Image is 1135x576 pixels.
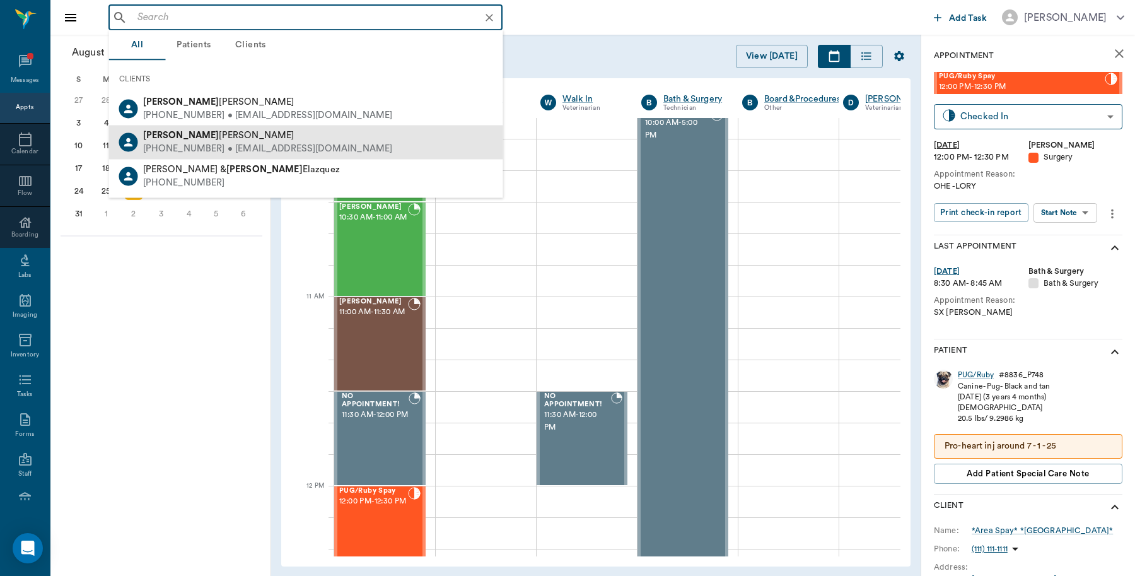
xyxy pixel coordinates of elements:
[97,160,115,177] div: Monday, August 18, 2025
[958,381,1050,392] div: Canine - Pug - Black and tan
[934,151,1028,163] div: 12:00 PM - 12:30 PM
[1028,266,1123,278] div: Bath & Surgery
[544,409,611,434] span: 11:30 AM - 12:00 PM
[66,40,154,65] button: August2025
[143,164,340,173] span: [PERSON_NAME] & Elazquez
[143,131,294,140] span: [PERSON_NAME]
[562,93,622,105] a: Walk In
[18,469,32,479] div: Staff
[934,139,1028,151] div: [DATE]
[1024,10,1107,25] div: [PERSON_NAME]
[334,202,426,297] div: BOOKED, 10:30 AM - 11:00 AM
[945,440,1112,453] p: Pro-heart inj around 7 - 1 - 25
[958,370,994,380] a: PUG/Ruby
[480,9,498,26] button: Clear
[125,205,143,223] div: Tuesday, September 2, 2025
[11,350,39,360] div: Inventory
[339,298,408,306] span: [PERSON_NAME]
[342,392,409,409] span: NO APPOINTMENT!
[663,103,723,114] div: Technician
[537,391,627,486] div: BOOKED, 11:30 AM - 12:00 PM
[1028,139,1123,151] div: [PERSON_NAME]
[641,95,657,110] div: B
[58,5,83,30] button: Close drawer
[972,525,1113,536] div: *Area Spay* *[GEOGRAPHIC_DATA]*
[967,467,1089,481] span: Add patient Special Care Note
[934,240,1016,256] p: Last Appointment
[764,103,841,114] div: Other
[339,487,408,495] span: PUG/Ruby Spay
[70,91,88,109] div: Sunday, July 27, 2025
[934,464,1122,484] button: Add patient Special Care Note
[143,97,294,107] span: [PERSON_NAME]
[1107,344,1122,360] svg: show more
[143,176,340,189] div: [PHONE_NUMBER]
[143,143,393,156] div: [PHONE_NUMBER] • [EMAIL_ADDRESS][DOMAIN_NAME]
[339,211,408,224] span: 10:30 AM - 11:00 AM
[69,44,107,61] span: August
[972,544,1008,555] p: (111) 111-1111
[934,295,1122,307] div: Appointment Reason:
[958,392,1050,403] div: [DATE] (3 years 4 months)
[143,97,219,107] b: [PERSON_NAME]
[934,278,1028,290] div: 8:30 AM - 8:45 AM
[934,525,972,536] div: Name:
[934,203,1028,223] button: Print check-in report
[70,160,88,177] div: Sunday, August 17, 2025
[18,271,32,280] div: Labs
[1041,206,1078,220] div: Start Note
[934,266,1028,278] div: [DATE]
[736,45,808,68] button: View [DATE]
[166,30,223,61] button: Patients
[11,76,40,85] div: Messages
[70,205,88,223] div: Sunday, August 31, 2025
[65,70,93,89] div: S
[235,205,252,223] div: Saturday, September 6, 2025
[291,479,324,511] div: 12 PM
[934,344,967,360] p: Patient
[934,370,953,389] img: Profile Image
[934,50,994,62] p: Appointment
[70,182,88,200] div: Sunday, August 24, 2025
[934,500,963,515] p: Client
[97,91,115,109] div: Monday, July 28, 2025
[958,413,1050,424] div: 20.5 lbs / 9.2986 kg
[645,117,711,142] span: 10:00 AM - 5:00 PM
[958,403,1050,413] div: [DEMOGRAPHIC_DATA]
[334,297,426,391] div: BOOKED, 11:00 AM - 11:30 AM
[97,182,115,200] div: Monday, August 25, 2025
[226,164,303,173] b: [PERSON_NAME]
[70,114,88,132] div: Sunday, August 3, 2025
[339,306,408,319] span: 11:00 AM - 11:30 AM
[934,307,1122,319] div: SX [PERSON_NAME]
[13,310,37,320] div: Imaging
[934,561,972,573] div: Address:
[540,95,556,110] div: W
[934,543,972,555] div: Phone:
[1107,41,1132,66] button: close
[1102,203,1122,225] button: more
[939,81,1105,93] span: 12:00 PM - 12:30 PM
[764,93,841,105] a: Board &Procedures
[865,93,938,105] a: [PERSON_NAME]
[339,495,408,508] span: 12:00 PM - 12:30 PM
[342,409,409,421] span: 11:30 AM - 12:00 PM
[180,205,197,223] div: Thursday, September 4, 2025
[97,114,115,132] div: Monday, August 4, 2025
[17,390,33,399] div: Tasks
[663,93,723,105] a: Bath & Surgery
[291,290,324,322] div: 11 AM
[109,30,166,61] button: All
[934,180,1122,192] div: OHE -LORY
[207,205,225,223] div: Friday, September 5, 2025
[999,370,1044,380] div: # 8836_P748
[13,533,43,563] div: Open Intercom Messenger
[1107,500,1122,515] svg: show more
[929,6,992,29] button: Add Task
[939,73,1105,81] span: PUG/Ruby Spay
